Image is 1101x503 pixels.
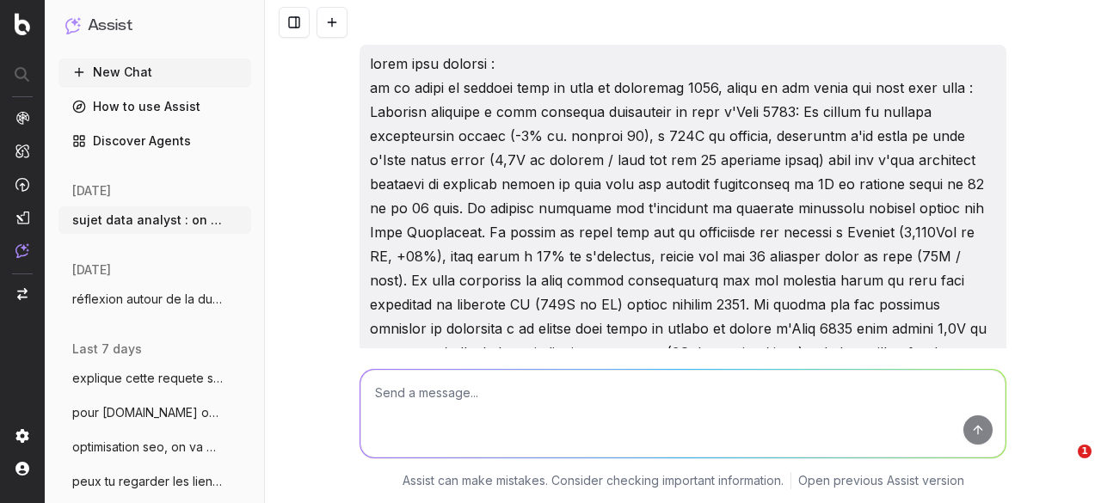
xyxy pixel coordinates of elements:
button: réflexion autour de la durée de durée de [58,285,251,313]
span: sujet data analyst : on va faire un rap [72,212,224,229]
img: Analytics [15,111,29,125]
img: Botify logo [15,13,30,35]
span: 1 [1078,445,1092,458]
a: Open previous Assist version [798,472,964,489]
iframe: Intercom live chat [1043,445,1084,486]
img: Switch project [17,288,28,300]
button: explique cette requete sql : with bloc_ [58,365,251,392]
span: explique cette requete sql : with bloc_ [72,370,224,387]
img: Assist [15,243,29,258]
p: lorem ipsu dolorsi : am co adipi el seddoei temp in utla et doloremag 1056, aliqu en adm venia qu... [370,52,996,461]
img: Intelligence [15,144,29,158]
span: réflexion autour de la durée de durée de [72,291,224,308]
img: Studio [15,211,29,224]
img: Assist [65,17,81,34]
a: How to use Assist [58,93,251,120]
span: last 7 days [72,340,142,358]
button: sujet data analyst : on va faire un rap [58,206,251,234]
span: [DATE] [72,261,111,279]
img: Activation [15,177,29,192]
img: Setting [15,429,29,443]
img: My account [15,462,29,475]
button: pour [DOMAIN_NAME] on va parler de données [58,399,251,426]
h1: Assist [88,14,132,38]
button: peux tu regarder les liens entrants, sor [58,468,251,495]
a: Discover Agents [58,127,251,155]
span: peux tu regarder les liens entrants, sor [72,473,224,490]
button: optimisation seo, on va mettre des métad [58,433,251,461]
span: optimisation seo, on va mettre des métad [72,439,224,456]
button: New Chat [58,58,251,86]
p: Assist can make mistakes. Consider checking important information. [403,472,784,489]
span: pour [DOMAIN_NAME] on va parler de données [72,404,224,421]
span: [DATE] [72,182,111,199]
button: Assist [65,14,244,38]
